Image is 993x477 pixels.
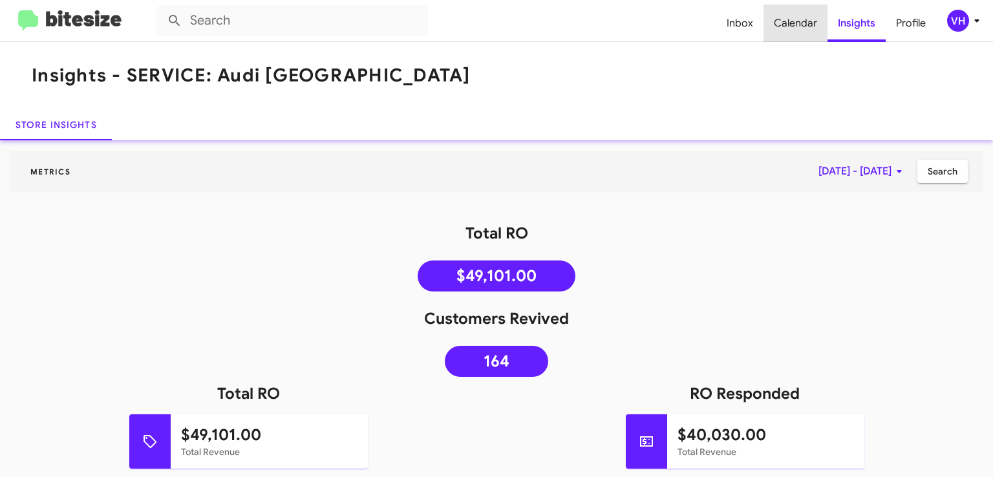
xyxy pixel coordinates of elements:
span: [DATE] - [DATE] [818,160,907,183]
a: Calendar [763,5,827,42]
button: Search [917,160,968,183]
a: Profile [886,5,936,42]
mat-card-subtitle: Total Revenue [181,445,358,458]
a: Insights [827,5,886,42]
h1: Insights - SERVICE: Audi [GEOGRAPHIC_DATA] [32,65,471,86]
h1: RO Responded [496,383,993,404]
button: [DATE] - [DATE] [808,160,917,183]
span: Search [928,160,957,183]
span: 164 [484,355,509,368]
mat-card-subtitle: Total Revenue [678,445,854,458]
button: VH [936,10,979,32]
h1: $49,101.00 [181,425,358,445]
div: VH [947,10,969,32]
span: Metrics [20,167,81,176]
input: Search [156,5,428,36]
span: $49,101.00 [456,270,537,282]
h1: $40,030.00 [678,425,854,445]
a: Inbox [716,5,763,42]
